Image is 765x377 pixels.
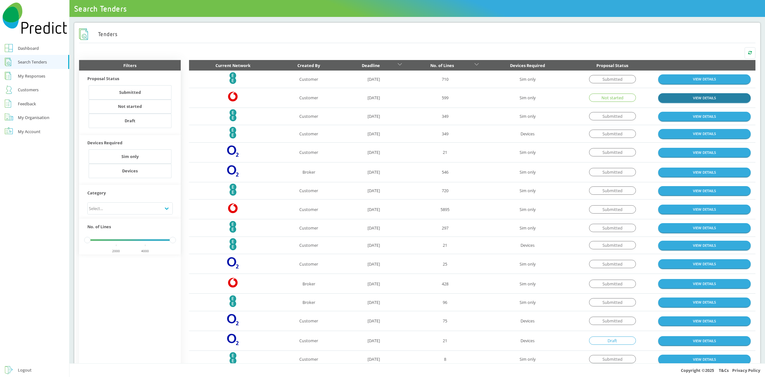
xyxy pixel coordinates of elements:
[277,125,341,143] td: Customer
[407,108,484,125] td: 349
[589,224,636,232] div: Submitted
[89,114,171,128] button: Draft
[407,351,484,368] td: 8
[483,311,572,331] td: Devices
[119,90,141,94] div: Submitted
[658,279,751,288] a: VIEW DETAILS
[483,162,572,182] td: Sim only
[589,186,636,195] div: Submitted
[89,205,103,212] div: Select...
[341,125,407,143] td: [DATE]
[658,93,751,102] a: VIEW DETAILS
[341,351,407,368] td: [DATE]
[18,128,40,135] div: My Account
[277,182,341,200] td: Customer
[277,219,341,237] td: Customer
[277,108,341,125] td: Customer
[488,62,567,69] div: Devices Required
[277,88,341,108] td: Customer
[483,331,572,351] td: Devices
[407,71,484,88] td: 710
[483,88,572,108] td: Sim only
[589,336,636,345] div: Draft
[95,247,137,255] div: 2000
[658,298,751,307] a: VIEW DETAILS
[341,162,407,182] td: [DATE]
[658,129,751,138] a: VIEW DETAILS
[3,3,67,34] img: Predict Mobile
[125,119,135,123] div: Draft
[341,274,407,294] td: [DATE]
[483,254,572,274] td: Sim only
[483,294,572,311] td: Sim only
[277,294,341,311] td: Broker
[277,237,341,254] td: Customer
[407,182,484,200] td: 720
[407,274,484,294] td: 428
[589,148,636,156] div: Submitted
[341,254,407,274] td: [DATE]
[277,274,341,294] td: Broker
[483,108,572,125] td: Sim only
[341,200,407,219] td: [DATE]
[658,355,751,364] a: VIEW DETAILS
[341,71,407,88] td: [DATE]
[18,44,39,52] div: Dashboard
[658,259,751,268] a: VIEW DETAILS
[18,72,45,80] div: My Responses
[341,237,407,254] td: [DATE]
[89,164,171,178] button: Devices
[407,142,484,162] td: 21
[69,363,765,377] div: Copyright © 2025
[87,139,173,149] div: Devices Required
[79,28,118,40] h2: Tenders
[89,100,171,114] button: Not started
[341,88,407,108] td: [DATE]
[483,142,572,162] td: Sim only
[589,355,636,363] div: Submitted
[87,189,173,200] div: Category
[341,142,407,162] td: [DATE]
[341,294,407,311] td: [DATE]
[407,311,484,331] td: 75
[658,112,751,121] a: VIEW DETAILS
[18,366,32,374] div: Logout
[79,60,181,71] div: Filters
[589,205,636,214] div: Submitted
[589,298,636,306] div: Submitted
[87,223,173,233] div: No. of Lines
[589,260,636,268] div: Submitted
[483,200,572,219] td: Sim only
[732,367,760,373] a: Privacy Policy
[412,62,473,69] div: No. of Lines
[483,351,572,368] td: Sim only
[277,142,341,162] td: Customer
[658,186,751,195] a: VIEW DETAILS
[277,71,341,88] td: Customer
[589,280,636,288] div: Submitted
[658,148,751,157] a: VIEW DETAILS
[18,58,47,66] div: Search Tenders
[407,237,484,254] td: 21
[719,367,729,373] a: T&Cs
[483,125,572,143] td: Devices
[407,162,484,182] td: 546
[658,168,751,177] a: VIEW DETAILS
[407,88,484,108] td: 599
[483,274,572,294] td: Sim only
[346,62,396,69] div: Deadline
[118,104,142,109] div: Not started
[121,155,139,159] div: Sim only
[658,316,751,326] a: VIEW DETAILS
[87,75,173,85] div: Proposal Status
[576,62,649,69] div: Proposal Status
[407,125,484,143] td: 349
[658,336,751,345] a: VIEW DETAILS
[407,331,484,351] td: 21
[341,182,407,200] td: [DATE]
[124,247,166,255] div: 4000
[277,162,341,182] td: Broker
[658,74,751,84] a: VIEW DETAILS
[658,205,751,214] a: VIEW DETAILS
[18,86,39,94] div: Customers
